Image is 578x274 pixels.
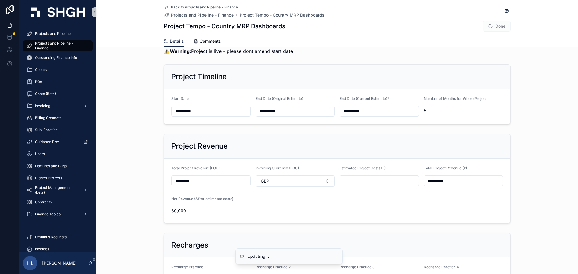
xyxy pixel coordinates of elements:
span: 5 [424,108,503,114]
h1: Project Tempo - Country MRP Dashboards [164,22,285,30]
span: Back to Projects and Pipeline - Finance [171,5,238,10]
span: Project Management (beta) [35,185,79,195]
span: Estimated Project Costs (£) [340,166,386,170]
h2: Project Revenue [171,141,228,151]
a: Guidance Doc [23,137,93,147]
h2: Project Timeline [171,72,227,82]
span: End Date (Current Estimate) [340,96,387,101]
img: App logo [31,7,85,17]
a: Back to Projects and Pipeline - Finance [164,5,238,10]
span: Projects and Pipeline - Finance [35,41,87,51]
span: Net Revenue (After estimated costs) [171,196,233,201]
span: Details [170,38,184,44]
a: Contracts [23,197,93,208]
span: Sub-Practice [35,128,58,132]
span: Recharge Practice 1 [171,265,206,269]
span: Projects and Pipeline [35,31,71,36]
a: Clients [23,64,93,75]
span: Chats (Beta) [35,91,56,96]
span: POs [35,79,42,84]
a: Projects and Pipeline [23,28,93,39]
a: Comments [194,36,221,48]
a: Sub-Practice [23,125,93,135]
a: Outstanding Finance Info [23,52,93,63]
a: Omnibus Requests [23,232,93,242]
a: Project Tempo - Country MRP Dashboards [240,12,325,18]
span: Comments [200,38,221,44]
span: Contracts [35,200,52,205]
span: Recharge Practice 2 [256,265,291,269]
a: POs [23,76,93,87]
span: Total Project Revenue (£) [424,166,467,170]
a: Billing Contacts [23,112,93,123]
h2: Recharges [171,240,208,250]
span: Number of Months for Whole Project [424,96,487,101]
a: Users [23,149,93,159]
p: [PERSON_NAME] [42,260,77,266]
div: scrollable content [19,24,96,252]
a: Finance Tables [23,209,93,220]
span: Invoices [35,247,49,251]
span: End Date (Original Estimate) [256,96,303,101]
span: Invoicing Currency (LCU) [256,166,299,170]
a: Invoices [23,244,93,254]
a: Features and Bugs [23,161,93,171]
span: Billing Contacts [35,115,61,120]
a: Hidden Projects [23,173,93,183]
a: Invoicing [23,100,93,111]
div: Updating... [247,254,269,260]
a: Chats (Beta) [23,88,93,99]
span: ⚠️ Project is live - please dont amend start date [164,48,293,54]
span: Finance Tables [35,212,61,217]
span: Start Date [171,96,189,101]
span: HL [27,260,33,267]
strong: Warning: [170,48,191,54]
span: Hidden Projects [35,176,62,180]
a: Projects and Pipeline - Finance [164,12,234,18]
span: Recharge Practice 3 [340,265,375,269]
span: Users [35,152,45,156]
span: Clients [35,67,47,72]
button: Select Button [256,175,335,187]
span: GBP [261,178,269,184]
span: Recharge Practice 4 [424,265,459,269]
span: Total Project Revenue (LCU) [171,166,220,170]
span: Outstanding Finance Info [35,55,77,60]
span: Guidance Doc [35,140,59,144]
a: Project Management (beta) [23,185,93,195]
span: Omnibus Requests [35,235,67,239]
span: Features and Bugs [35,164,67,168]
span: 60,000 [171,208,251,214]
a: Details [164,36,184,47]
span: Invoicing [35,103,50,108]
a: Projects and Pipeline - Finance [23,40,93,51]
span: Projects and Pipeline - Finance [171,12,234,18]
